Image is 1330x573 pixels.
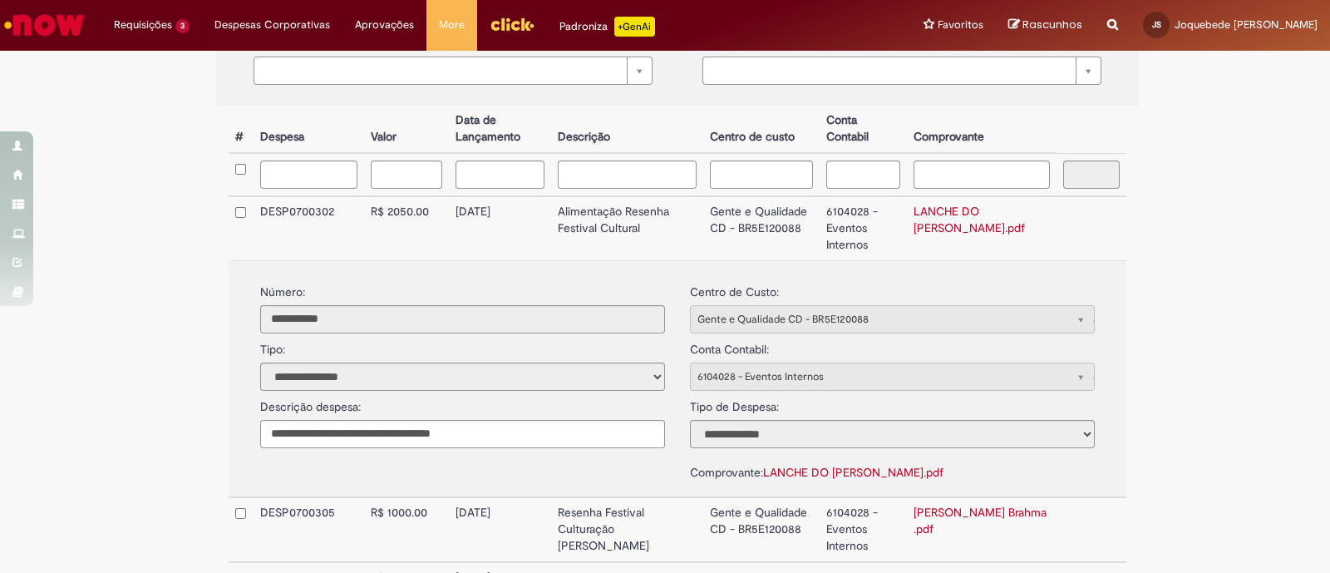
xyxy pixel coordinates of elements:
[763,465,943,480] a: LANCHE DO [PERSON_NAME].pdf
[697,363,1052,390] span: 6104028 - Eventos Internos
[690,276,779,301] label: Centro de Custo:
[214,17,330,33] span: Despesas Corporativas
[1022,17,1082,32] span: Rascunhos
[690,363,1095,391] a: 6104028 - Eventos InternosLimpar campo conta_contabil
[820,106,906,153] th: Conta Contabil
[1152,19,1161,30] span: JS
[449,106,551,153] th: Data de Lançamento
[697,306,1052,333] span: Gente e Qualidade CD - BR5E120088
[703,196,820,260] td: Gente e Qualidade CD - BR5E120088
[254,57,653,85] a: Limpar campo {0}
[559,17,655,37] div: Padroniza
[260,333,285,358] label: Tipo:
[449,196,551,260] td: [DATE]
[614,17,655,37] p: +GenAi
[820,196,906,260] td: 6104028 - Eventos Internos
[254,106,363,153] th: Despesa
[703,497,820,562] td: Gente e Qualidade CD - BR5E120088
[364,196,449,260] td: R$ 2050.00
[229,106,254,153] th: #
[907,106,1057,153] th: Comprovante
[449,497,551,562] td: [DATE]
[690,391,779,416] label: Tipo de Despesa:
[439,17,465,33] span: More
[551,497,703,562] td: Resenha Festival Culturação [PERSON_NAME]
[551,196,703,260] td: Alimentação Resenha Festival Cultural
[175,19,190,33] span: 3
[260,284,305,301] label: Número:
[364,497,449,562] td: R$ 1000.00
[254,497,363,562] td: DESP0700305
[690,333,769,358] label: Conta Contabil:
[907,196,1057,260] td: LANCHE DO [PERSON_NAME].pdf
[254,196,363,260] td: DESP0700302
[1008,17,1082,33] a: Rascunhos
[551,106,703,153] th: Descrição
[1175,17,1318,32] span: Joquebede [PERSON_NAME]
[914,505,1047,536] a: [PERSON_NAME] Brahma .pdf
[490,12,534,37] img: click_logo_yellow_360x200.png
[690,457,1095,482] div: Comprovante:
[114,17,172,33] span: Requisições
[2,8,87,42] img: ServiceNow
[938,17,983,33] span: Favoritos
[703,106,820,153] th: Centro de custo
[690,305,1095,333] a: Gente e Qualidade CD - BR5E120088Limpar campo centro_de_custo
[820,497,906,562] td: 6104028 - Eventos Internos
[355,17,414,33] span: Aprovações
[364,106,449,153] th: Valor
[914,204,1025,235] a: LANCHE DO [PERSON_NAME].pdf
[260,399,361,416] label: Descrição despesa:
[702,57,1101,85] a: Limpar campo {0}
[907,497,1057,562] td: [PERSON_NAME] Brahma .pdf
